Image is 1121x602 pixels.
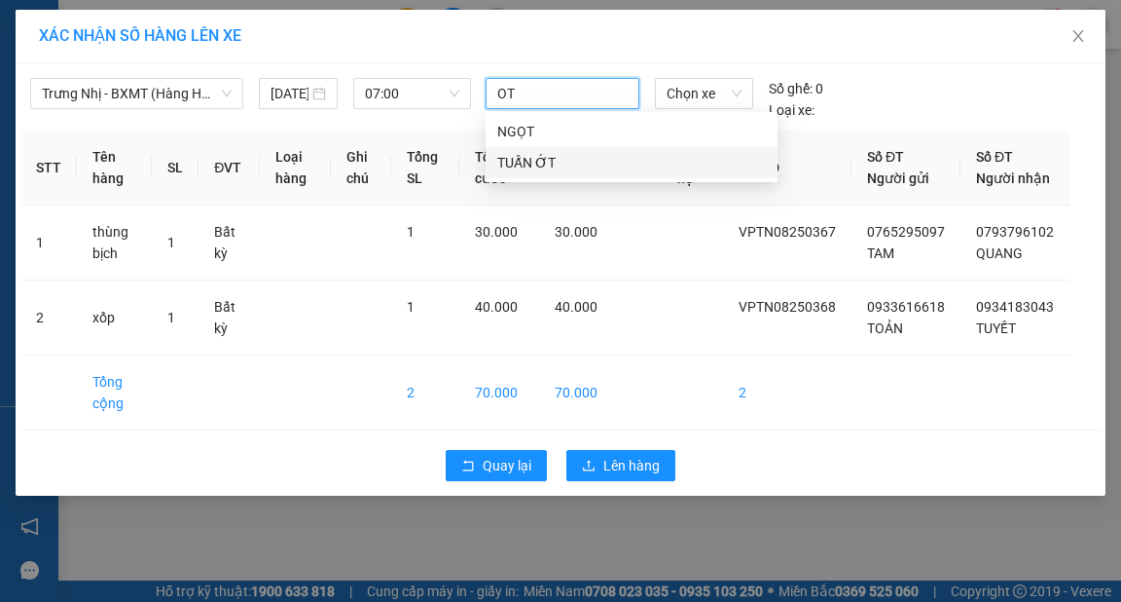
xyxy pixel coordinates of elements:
[134,107,255,187] b: 93 Nguyễn Thái Bình, [GEOGRAPHIC_DATA]
[10,10,78,78] img: logo.jpg
[486,147,777,178] div: TUẤN ỚT
[39,26,241,45] span: XÁC NHẬN SỐ HÀNG LÊN XE
[739,224,836,240] span: VPTN08250367
[867,320,903,336] span: TOẢN
[10,108,23,122] span: environment
[446,450,547,481] button: rollbackQuay lại
[407,299,415,315] span: 1
[739,299,836,315] span: VPTN08250368
[566,450,675,481] button: uploadLên hàng
[976,170,1050,186] span: Người nhận
[603,455,660,476] span: Lên hàng
[391,356,458,431] td: 2
[459,131,540,206] th: Tổng cước
[365,79,459,108] span: 07:00
[769,78,813,99] span: Số ghế:
[199,281,260,356] td: Bất kỳ
[475,299,518,315] span: 40.000
[867,224,945,240] span: 0765295097
[976,224,1054,240] span: 0793796102
[667,79,741,108] span: Chọn xe
[152,131,199,206] th: SL
[555,224,597,240] span: 30.000
[867,170,929,186] span: Người gửi
[461,459,475,474] span: rollback
[20,281,77,356] td: 2
[497,121,766,142] div: NGỌT
[723,131,851,206] th: Mã GD
[555,299,597,315] span: 40.000
[976,245,1023,261] span: QUANG
[260,131,331,206] th: Loại hàng
[769,99,814,121] span: Loại xe:
[42,79,232,108] span: Trưng Nhị - BXMT (Hàng Hoá)
[867,299,945,315] span: 0933616618
[497,152,766,173] div: TUẤN ỚT
[134,83,259,104] li: VP 93 NTB Q1
[20,206,77,281] td: 1
[539,356,613,431] td: 70.000
[582,459,596,474] span: upload
[459,356,540,431] td: 70.000
[723,356,851,431] td: 2
[1070,28,1086,44] span: close
[77,206,152,281] td: thùng bịch
[867,149,904,165] span: Số ĐT
[10,129,131,144] b: [STREET_ADDRESS]
[1051,10,1105,64] button: Close
[976,299,1054,315] span: 0934183043
[271,83,309,104] input: 12/08/2025
[867,245,894,261] span: TAM
[167,310,175,325] span: 1
[483,455,531,476] span: Quay lại
[199,206,260,281] td: Bất kỳ
[976,320,1016,336] span: TUYẾT
[77,356,152,431] td: Tổng cộng
[391,131,458,206] th: Tổng SL
[77,131,152,206] th: Tên hàng
[10,83,134,104] li: VP VP Trưng Nhị
[77,281,152,356] td: xốp
[20,131,77,206] th: STT
[134,108,148,122] span: environment
[331,131,391,206] th: Ghi chú
[407,224,415,240] span: 1
[486,116,777,147] div: NGỌT
[769,78,823,99] div: 0
[10,10,282,47] li: Hoa Mai
[475,224,518,240] span: 30.000
[199,131,260,206] th: ĐVT
[167,235,175,250] span: 1
[976,149,1013,165] span: Số ĐT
